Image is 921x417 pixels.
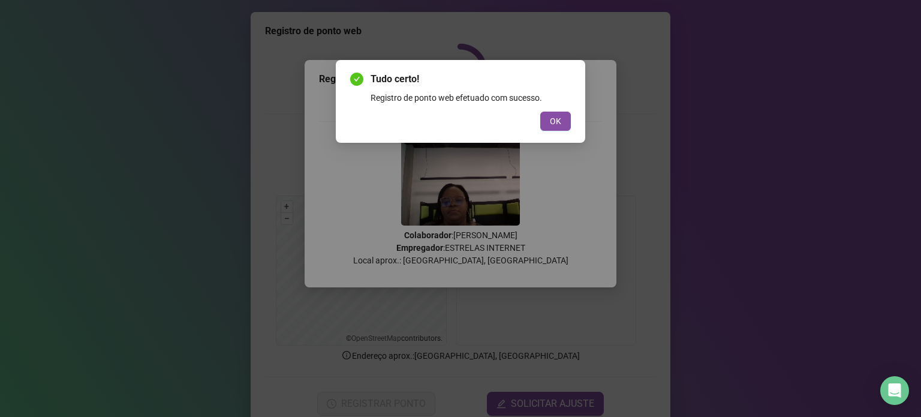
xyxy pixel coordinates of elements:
div: Registro de ponto web efetuado com sucesso. [371,91,571,104]
div: Open Intercom Messenger [880,376,909,405]
button: OK [540,112,571,131]
span: Tudo certo! [371,72,571,86]
span: OK [550,115,561,128]
span: check-circle [350,73,363,86]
